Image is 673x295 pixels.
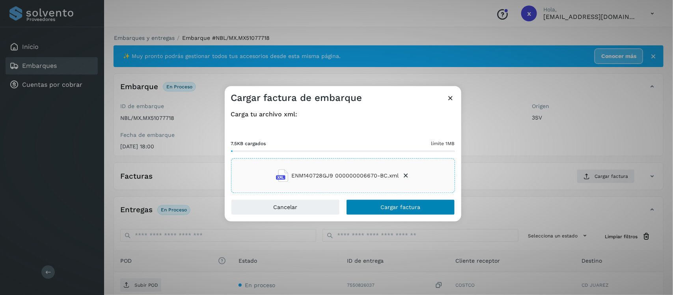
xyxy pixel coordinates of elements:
button: Cargar factura [346,200,455,215]
span: Cargar factura [380,205,420,210]
h4: Carga tu archivo xml: [231,110,455,118]
span: ENM140728GJ9 000000006670-BC.xml [292,172,399,180]
span: límite 1MB [431,140,455,147]
h3: Cargar factura de embarque [231,92,362,104]
span: 7.5KB cargados [231,140,266,147]
span: Cancelar [273,205,297,210]
button: Cancelar [231,200,340,215]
